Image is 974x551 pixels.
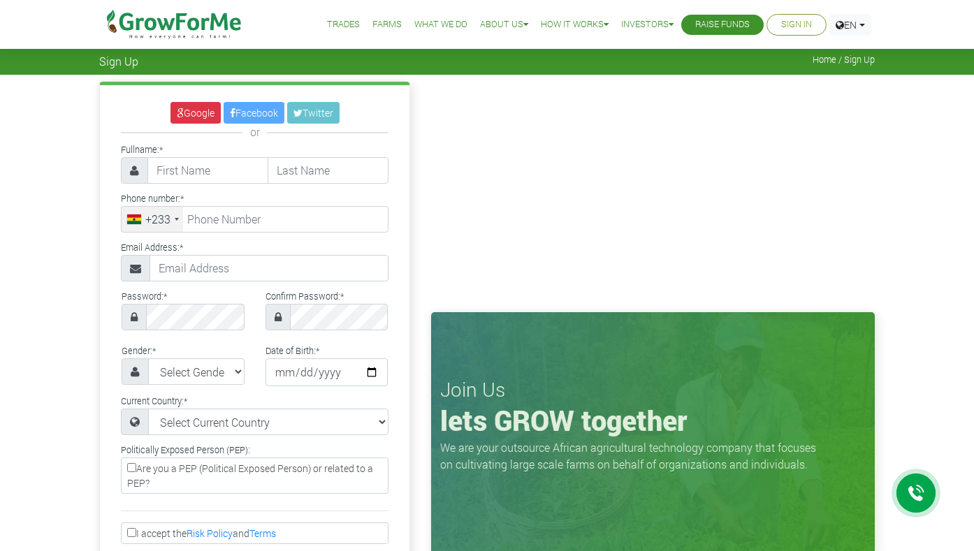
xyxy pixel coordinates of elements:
[122,290,167,303] label: Password:
[187,527,233,540] a: Risk Policy
[440,439,824,473] p: We are your outsource African agricultural technology company that focuses on cultivating large s...
[327,17,360,32] a: Trades
[266,290,344,303] label: Confirm Password:
[121,206,388,233] input: Phone Number
[121,241,183,254] label: Email Address:
[147,157,268,184] input: First Name
[122,344,156,358] label: Gender:
[268,157,388,184] input: Last Name
[829,14,871,36] a: EN
[414,17,467,32] a: What We Do
[440,404,866,437] h1: lets GROW together
[121,395,187,408] label: Current Country:
[813,54,875,65] span: Home / Sign Up
[121,522,388,544] label: I accept the and
[541,17,609,32] a: How it Works
[121,143,163,156] label: Fullname:
[480,17,528,32] a: About Us
[440,378,866,402] h3: Join Us
[266,344,319,358] label: Date of Birth:
[121,443,250,457] label: Politically Exposed Person (PEP):
[121,124,388,140] div: or
[121,457,388,494] label: Are you a PEP (Political Exposed Person) or related to a PEP?
[781,17,812,32] a: Sign In
[249,527,276,540] a: Terms
[145,211,170,228] div: +233
[127,528,136,537] input: I accept theRisk PolicyandTerms
[127,463,136,472] input: Are you a PEP (Political Exposed Person) or related to a PEP?
[170,102,221,124] a: Google
[372,17,402,32] a: Farms
[122,207,183,232] div: Ghana (Gaana): +233
[150,255,388,281] input: Email Address
[695,17,750,32] a: Raise Funds
[121,192,184,205] label: Phone number:
[99,54,138,68] span: Sign Up
[621,17,674,32] a: Investors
